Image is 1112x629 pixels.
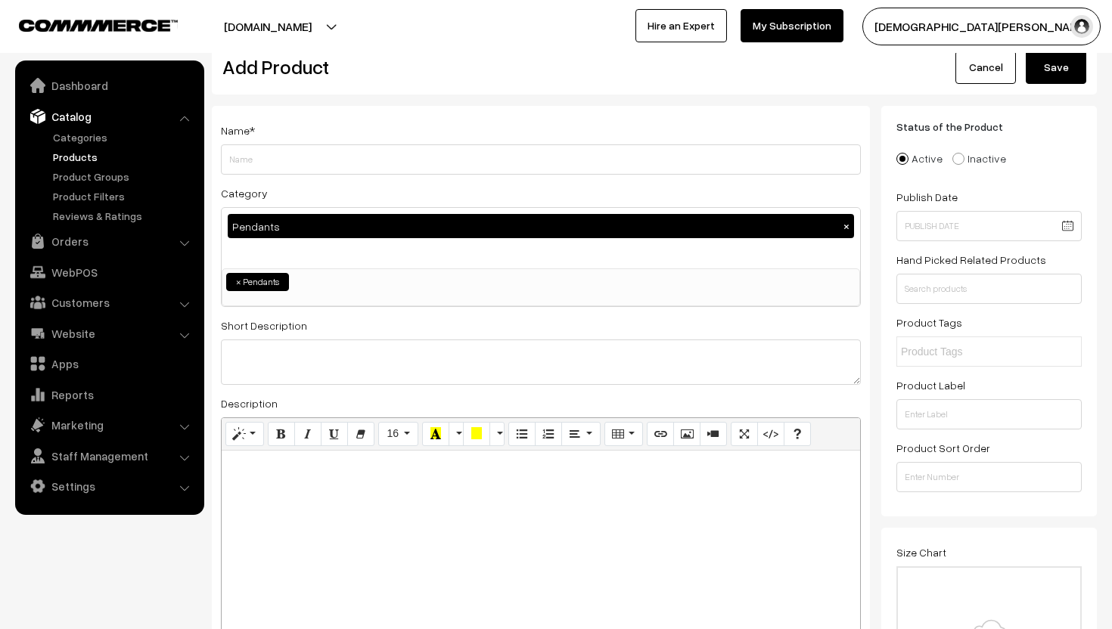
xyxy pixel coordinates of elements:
a: Hire an Expert [635,9,727,42]
input: Enter Label [896,399,1082,429]
button: Full Screen [731,422,758,446]
a: Product Filters [49,188,199,204]
button: More Color [449,422,464,446]
button: Italic (⌘+I) [294,422,321,446]
button: [DEMOGRAPHIC_DATA][PERSON_NAME] [862,8,1101,45]
input: Publish Date [896,211,1082,241]
button: Style [225,422,264,446]
label: Product Sort Order [896,440,990,456]
button: Picture [673,422,700,446]
span: × [236,275,241,289]
input: Product Tags [901,344,1033,360]
button: Recent Color [422,422,449,446]
button: Link (⌘+K) [647,422,674,446]
a: Staff Management [19,442,199,469]
li: Pendants [226,273,289,291]
button: Underline (⌘+U) [321,422,348,446]
button: × [840,219,853,233]
input: Enter Number [896,462,1082,492]
a: Categories [49,129,199,145]
button: [DOMAIN_NAME] [171,8,365,45]
span: 16 [387,427,399,439]
input: Search products [896,274,1082,304]
button: Unordered list (⌘+⇧+NUM7) [508,422,536,446]
a: Orders [19,228,199,255]
a: Product Groups [49,169,199,184]
input: Name [221,144,861,175]
label: Active [896,150,943,166]
button: Background Color [463,422,490,446]
a: Dashboard [19,72,199,99]
a: Customers [19,289,199,316]
a: My Subscription [741,9,843,42]
button: Font Size [378,422,418,446]
button: Table [604,422,643,446]
label: Size Chart [896,544,946,560]
button: Help [784,422,811,446]
button: Save [1026,51,1086,84]
a: Website [19,320,199,347]
button: Ordered list (⌘+⇧+NUM8) [535,422,562,446]
button: More Color [489,422,505,446]
label: Name [221,122,255,138]
label: Product Label [896,377,965,393]
a: Marketing [19,411,199,438]
label: Hand Picked Related Products [896,252,1046,268]
label: Description [221,395,278,411]
a: Reports [19,381,199,408]
button: Video [700,422,727,446]
a: Settings [19,473,199,500]
div: Pendants [228,214,854,238]
a: Cancel [955,51,1016,84]
button: Code View [757,422,784,446]
a: Catalog [19,103,199,130]
span: Status of the Product [896,120,1021,133]
a: COMMMERCE [19,15,151,33]
button: Remove Font Style (⌘+\) [347,422,374,446]
a: WebPOS [19,259,199,286]
label: Publish Date [896,189,958,205]
img: user [1070,15,1093,38]
a: Apps [19,350,199,377]
button: Paragraph [561,422,600,446]
label: Inactive [952,150,1006,166]
h2: Add Product [222,55,865,79]
img: COMMMERCE [19,20,178,31]
label: Category [221,185,268,201]
a: Reviews & Ratings [49,208,199,224]
label: Product Tags [896,314,962,330]
a: Products [49,149,199,165]
label: Short Description [221,318,307,333]
button: Bold (⌘+B) [268,422,295,446]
